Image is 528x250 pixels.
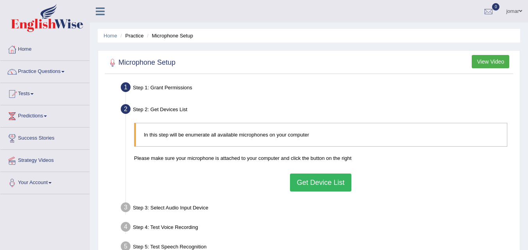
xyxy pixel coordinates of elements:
[0,39,89,58] a: Home
[472,55,509,68] button: View Video
[104,33,117,39] a: Home
[0,150,89,169] a: Strategy Videos
[134,154,507,162] p: Please make sure your microphone is attached to your computer and click the button on the right
[0,83,89,103] a: Tests
[0,61,89,80] a: Practice Questions
[290,174,351,191] button: Get Device List
[492,3,500,11] span: 0
[0,128,89,147] a: Success Stories
[117,80,516,97] div: Step 1: Grant Permissions
[0,172,89,191] a: Your Account
[117,220,516,237] div: Step 4: Test Voice Recording
[118,32,143,39] li: Practice
[117,102,516,119] div: Step 2: Get Devices List
[134,123,507,147] blockquote: In this step will be enumerate all available microphones on your computer
[117,200,516,217] div: Step 3: Select Audio Input Device
[0,105,89,125] a: Predictions
[107,57,175,69] h2: Microphone Setup
[145,32,193,39] li: Microphone Setup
